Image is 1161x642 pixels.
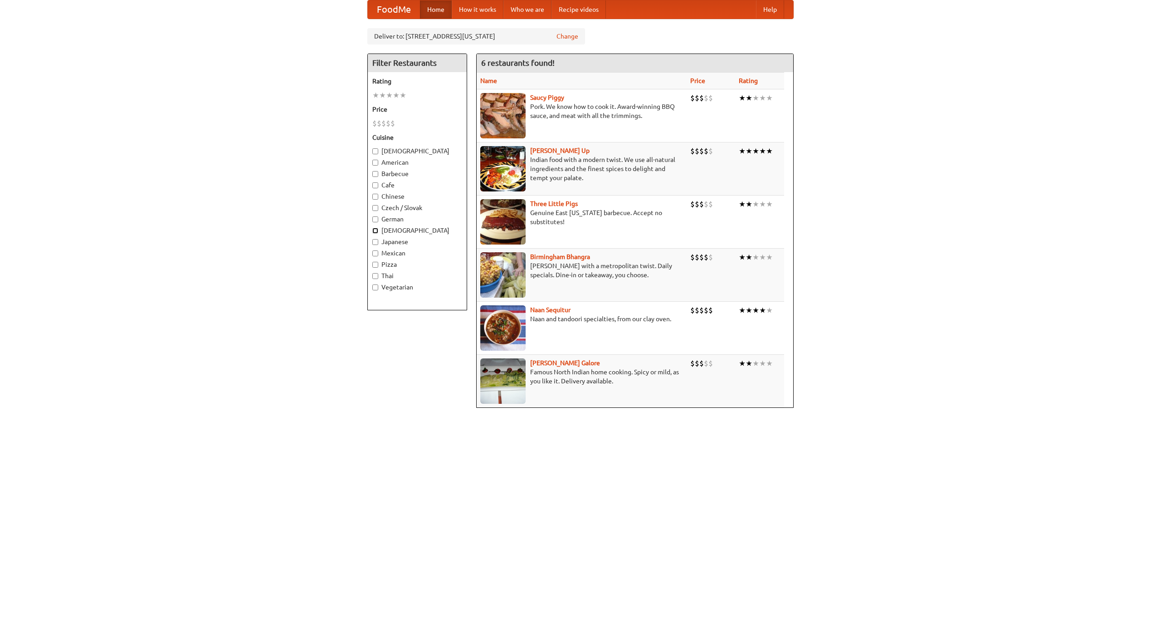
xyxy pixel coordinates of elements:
[739,93,746,103] li: ★
[480,93,526,138] img: saucy.jpg
[690,146,695,156] li: $
[530,253,590,260] b: Birmingham Bhangra
[372,148,378,154] input: [DEMOGRAPHIC_DATA]
[752,199,759,209] li: ★
[372,250,378,256] input: Mexican
[690,77,705,84] a: Price
[708,305,713,315] li: $
[746,305,752,315] li: ★
[690,199,695,209] li: $
[372,90,379,100] li: ★
[480,208,683,226] p: Genuine East [US_STATE] barbecue. Accept no substitutes!
[695,305,699,315] li: $
[759,305,766,315] li: ★
[759,93,766,103] li: ★
[759,146,766,156] li: ★
[480,252,526,298] img: bhangra.jpg
[766,199,773,209] li: ★
[530,359,600,367] a: [PERSON_NAME] Galore
[452,0,503,19] a: How it works
[372,160,378,166] input: American
[551,0,606,19] a: Recipe videos
[480,77,497,84] a: Name
[699,358,704,368] li: $
[704,146,708,156] li: $
[372,171,378,177] input: Barbecue
[372,215,462,224] label: German
[530,94,564,101] a: Saucy Piggy
[739,252,746,262] li: ★
[372,271,462,280] label: Thai
[372,239,378,245] input: Japanese
[372,105,462,114] h5: Price
[752,93,759,103] li: ★
[480,199,526,245] img: littlepigs.jpg
[690,305,695,315] li: $
[699,93,704,103] li: $
[699,146,704,156] li: $
[766,305,773,315] li: ★
[556,32,578,41] a: Change
[381,118,386,128] li: $
[372,77,462,86] h5: Rating
[367,28,585,44] div: Deliver to: [STREET_ADDRESS][US_STATE]
[372,228,378,234] input: [DEMOGRAPHIC_DATA]
[708,252,713,262] li: $
[480,146,526,191] img: curryup.jpg
[503,0,551,19] a: Who we are
[752,146,759,156] li: ★
[699,252,704,262] li: $
[690,93,695,103] li: $
[708,358,713,368] li: $
[695,252,699,262] li: $
[530,306,571,314] b: Naan Sequitur
[372,169,462,178] label: Barbecue
[695,93,699,103] li: $
[481,59,555,67] ng-pluralize: 6 restaurants found!
[372,273,378,279] input: Thai
[368,54,467,72] h4: Filter Restaurants
[368,0,420,19] a: FoodMe
[480,368,683,386] p: Famous North Indian home cooking. Spicy or mild, as you like it. Delivery available.
[766,358,773,368] li: ★
[746,252,752,262] li: ★
[708,93,713,103] li: $
[372,249,462,258] label: Mexican
[739,358,746,368] li: ★
[699,199,704,209] li: $
[530,200,578,207] a: Three Little Pigs
[704,199,708,209] li: $
[759,252,766,262] li: ★
[480,102,683,120] p: Pork. We know how to cook it. Award-winning BBQ sauce, and meat with all the trimmings.
[372,118,377,128] li: $
[372,158,462,167] label: American
[766,146,773,156] li: ★
[739,199,746,209] li: ★
[372,260,462,269] label: Pizza
[372,192,462,201] label: Chinese
[746,93,752,103] li: ★
[704,93,708,103] li: $
[372,194,378,200] input: Chinese
[695,199,699,209] li: $
[766,93,773,103] li: ★
[372,237,462,246] label: Japanese
[739,146,746,156] li: ★
[695,146,699,156] li: $
[377,118,381,128] li: $
[480,358,526,404] img: currygalore.jpg
[695,358,699,368] li: $
[372,284,378,290] input: Vegetarian
[372,226,462,235] label: [DEMOGRAPHIC_DATA]
[699,305,704,315] li: $
[746,358,752,368] li: ★
[766,252,773,262] li: ★
[372,182,378,188] input: Cafe
[386,118,390,128] li: $
[480,305,526,351] img: naansequitur.jpg
[690,252,695,262] li: $
[708,199,713,209] li: $
[480,155,683,182] p: Indian food with a modern twist. We use all-natural ingredients and the finest spices to delight ...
